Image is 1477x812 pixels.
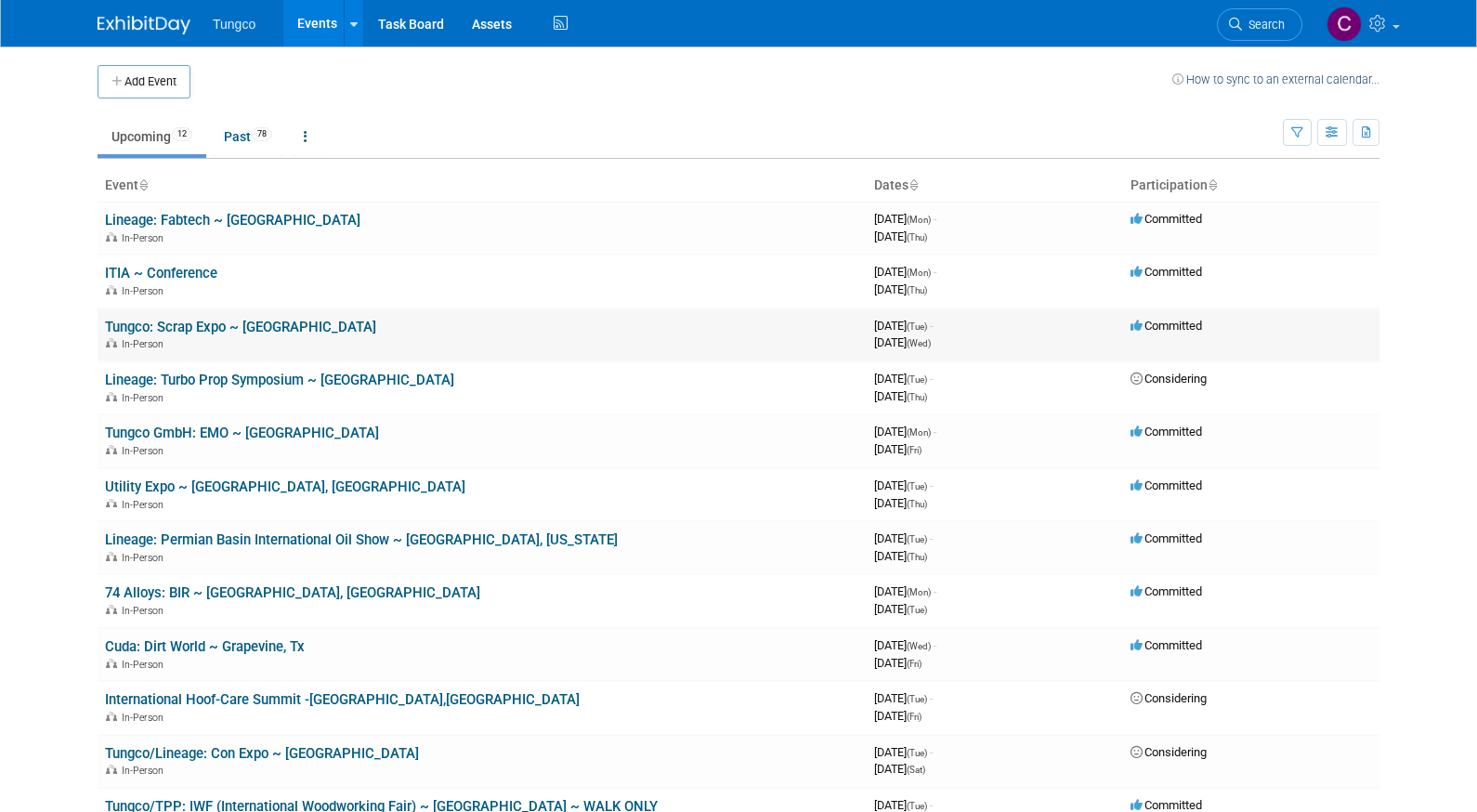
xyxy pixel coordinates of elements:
[106,659,117,668] img: In-Person Event
[907,605,927,615] span: (Tue)
[105,372,454,388] a: Lineage: Turbo Prop Symposium ~ [GEOGRAPHIC_DATA]
[930,798,933,812] span: -
[105,478,465,495] a: Utility Expo ~ [GEOGRAPHIC_DATA], [GEOGRAPHIC_DATA]
[105,425,379,441] a: Tungco GmbH: EMO ~ [GEOGRAPHIC_DATA]
[105,691,580,708] a: International Hoof-Care Summit -[GEOGRAPHIC_DATA],[GEOGRAPHIC_DATA]
[874,282,927,296] span: [DATE]
[122,712,169,724] span: In-Person
[122,392,169,404] span: In-Person
[907,499,927,509] span: (Thu)
[874,709,921,723] span: [DATE]
[105,638,305,655] a: Cuda: Dirt World ~ Grapevine, Tx
[930,319,933,333] span: -
[907,801,927,811] span: (Tue)
[907,215,931,225] span: (Mon)
[213,17,255,32] span: Tungco
[98,119,206,154] a: Upcoming12
[874,425,936,439] span: [DATE]
[874,638,936,652] span: [DATE]
[874,212,936,226] span: [DATE]
[907,338,931,348] span: (Wed)
[252,127,272,141] span: 78
[874,442,921,456] span: [DATE]
[122,338,169,350] span: In-Person
[98,65,190,98] button: Add Event
[98,16,190,34] img: ExhibitDay
[106,392,117,401] img: In-Person Event
[907,374,927,385] span: (Tue)
[908,177,918,192] a: Sort by Start Date
[874,496,927,510] span: [DATE]
[907,268,931,278] span: (Mon)
[122,659,169,671] span: In-Person
[907,321,927,332] span: (Tue)
[874,549,927,563] span: [DATE]
[907,712,921,722] span: (Fri)
[122,765,169,777] span: In-Person
[867,170,1123,202] th: Dates
[874,584,936,598] span: [DATE]
[907,534,927,544] span: (Tue)
[1131,265,1202,279] span: Committed
[106,285,117,295] img: In-Person Event
[1327,7,1362,42] img: Chris Capps
[105,265,217,282] a: ITIA ~ Conference
[105,212,360,229] a: Lineage: Fabtech ~ [GEOGRAPHIC_DATA]
[172,127,192,141] span: 12
[1131,478,1202,492] span: Committed
[1131,425,1202,439] span: Committed
[874,762,925,776] span: [DATE]
[907,748,927,758] span: (Tue)
[874,335,931,349] span: [DATE]
[907,285,927,295] span: (Thu)
[1217,8,1302,41] a: Search
[874,265,936,279] span: [DATE]
[122,552,169,564] span: In-Person
[138,177,148,192] a: Sort by Event Name
[106,765,117,774] img: In-Person Event
[930,478,933,492] span: -
[106,232,117,242] img: In-Person Event
[1131,691,1207,705] span: Considering
[907,445,921,455] span: (Fri)
[934,265,936,279] span: -
[930,531,933,545] span: -
[907,587,931,597] span: (Mon)
[1242,18,1285,32] span: Search
[930,745,933,759] span: -
[1131,745,1207,759] span: Considering
[105,319,376,335] a: Tungco: Scrap Expo ~ [GEOGRAPHIC_DATA]
[1123,170,1379,202] th: Participation
[105,745,419,762] a: Tungco/Lineage: Con Expo ~ [GEOGRAPHIC_DATA]
[1131,798,1202,812] span: Committed
[122,445,169,457] span: In-Person
[874,319,933,333] span: [DATE]
[105,531,618,548] a: Lineage: Permian Basin International Oil Show ~ [GEOGRAPHIC_DATA], [US_STATE]
[874,478,933,492] span: [DATE]
[1131,584,1202,598] span: Committed
[106,712,117,721] img: In-Person Event
[106,338,117,347] img: In-Person Event
[907,694,927,704] span: (Tue)
[907,427,931,438] span: (Mon)
[122,605,169,617] span: In-Person
[874,745,933,759] span: [DATE]
[934,212,936,226] span: -
[1131,531,1202,545] span: Committed
[930,372,933,386] span: -
[106,605,117,614] img: In-Person Event
[907,765,925,775] span: (Sat)
[122,285,169,297] span: In-Person
[934,584,936,598] span: -
[930,691,933,705] span: -
[907,659,921,669] span: (Fri)
[874,602,927,616] span: [DATE]
[874,229,927,243] span: [DATE]
[122,232,169,244] span: In-Person
[907,481,927,491] span: (Tue)
[106,552,117,561] img: In-Person Event
[1172,72,1379,86] a: How to sync to an external calendar...
[1131,212,1202,226] span: Committed
[934,425,936,439] span: -
[122,499,169,511] span: In-Person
